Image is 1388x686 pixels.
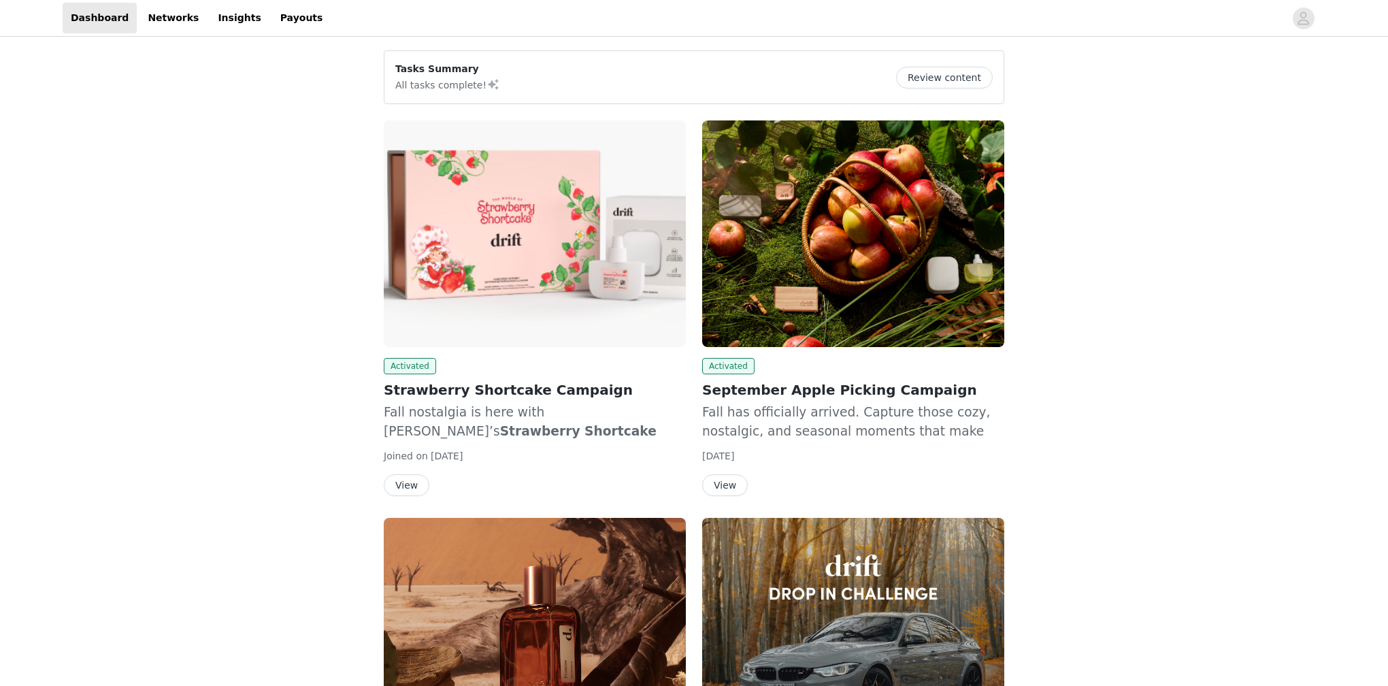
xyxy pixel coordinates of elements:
img: Drift [384,120,686,347]
span: Fall has officially arrived. Capture those cozy, nostalgic, and seasonal moments that make autumn... [702,405,990,457]
h2: Strawberry Shortcake Campaign [384,380,686,400]
button: View [384,474,429,496]
a: Payouts [272,3,331,33]
button: View [702,474,748,496]
span: Activated [384,358,436,374]
span: Activated [702,358,755,374]
span: Joined on [384,451,428,461]
a: View [384,480,429,491]
p: All tasks complete! [395,76,500,93]
p: Tasks Summary [395,62,500,76]
a: Networks [139,3,207,33]
a: Dashboard [63,3,137,33]
span: Fall nostalgia is here with [PERSON_NAME]’s . Inspired by the iconic Strawberry Shortcake dolls a... [384,405,684,610]
img: Drift [702,120,1004,347]
h2: September Apple Picking Campaign [702,380,1004,400]
strong: Strawberry Shortcake Home Scent Diffuser Gift Set [384,424,657,457]
span: [DATE] [431,451,463,461]
div: avatar [1297,7,1310,29]
button: Review content [896,67,993,88]
a: View [702,480,748,491]
span: [DATE] [702,451,734,461]
a: Insights [210,3,269,33]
